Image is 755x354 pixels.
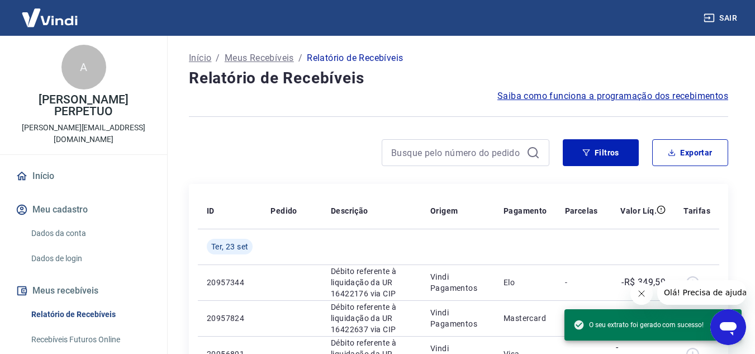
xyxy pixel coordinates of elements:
button: Meus recebíveis [13,279,154,303]
p: -R$ 349,59 [621,276,666,289]
p: - [565,277,598,288]
a: Dados de login [27,247,154,270]
p: [PERSON_NAME][EMAIL_ADDRESS][DOMAIN_NAME] [9,122,158,145]
a: Dados da conta [27,222,154,245]
input: Busque pelo número do pedido [391,144,522,161]
p: Parcelas [565,205,598,216]
img: Vindi [13,1,86,35]
div: A [61,45,106,89]
p: Pedido [270,205,297,216]
p: Vindi Pagamentos [430,271,486,294]
p: Descrição [331,205,368,216]
p: Pagamento [504,205,547,216]
p: Valor Líq. [620,205,657,216]
a: Relatório de Recebíveis [27,303,154,326]
a: Início [189,51,211,65]
a: Recebíveis Futuros Online [27,328,154,351]
a: Saiba como funciona a programação dos recebimentos [497,89,728,103]
p: 20957344 [207,277,253,288]
button: Meu cadastro [13,197,154,222]
span: O seu extrato foi gerado com sucesso! [573,319,704,331]
span: Olá! Precisa de ajuda? [7,8,94,17]
a: Início [13,164,154,188]
p: ID [207,205,215,216]
p: 20957824 [207,313,253,324]
button: Filtros [563,139,639,166]
a: Meus Recebíveis [225,51,294,65]
span: Ter, 23 set [211,241,248,252]
iframe: Mensagem da empresa [657,280,746,305]
button: Sair [701,8,742,29]
p: Elo [504,277,547,288]
p: Tarifas [683,205,710,216]
iframe: Fechar mensagem [630,282,653,305]
iframe: Botão para abrir a janela de mensagens [710,309,746,345]
h4: Relatório de Recebíveis [189,67,728,89]
p: Mastercard [504,313,547,324]
p: [PERSON_NAME] PERPETUO [9,94,158,117]
p: Origem [430,205,458,216]
button: Exportar [652,139,728,166]
p: / [216,51,220,65]
p: / [298,51,302,65]
p: Débito referente à liquidação da UR 16422637 via CIP [331,301,412,335]
p: Vindi Pagamentos [430,307,486,329]
p: Débito referente à liquidação da UR 16422176 via CIP [331,266,412,299]
p: Relatório de Recebíveis [307,51,403,65]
